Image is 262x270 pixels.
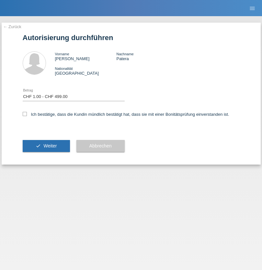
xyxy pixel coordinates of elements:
[89,143,112,148] span: Abbrechen
[3,24,21,29] a: ← Zurück
[55,66,117,76] div: [GEOGRAPHIC_DATA]
[116,52,133,56] span: Nachname
[116,51,178,61] div: Patera
[36,143,41,148] i: check
[55,51,117,61] div: [PERSON_NAME]
[55,67,73,70] span: Nationalität
[76,140,125,152] button: Abbrechen
[23,140,70,152] button: check Weiter
[43,143,57,148] span: Weiter
[23,34,240,42] h1: Autorisierung durchführen
[55,52,69,56] span: Vorname
[249,5,256,12] i: menu
[246,6,259,10] a: menu
[23,112,229,117] label: Ich bestätige, dass die Kundin mündlich bestätigt hat, dass sie mit einer Bonitätsprüfung einvers...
